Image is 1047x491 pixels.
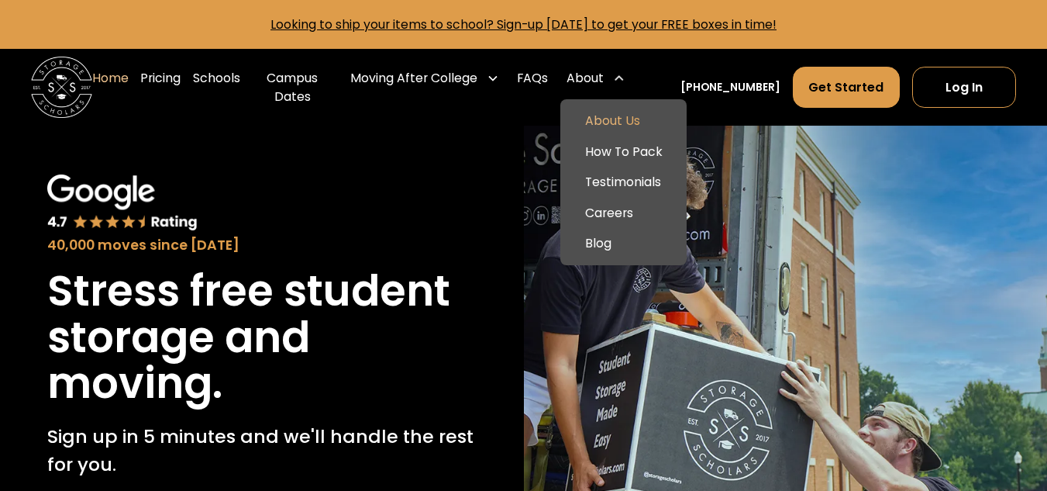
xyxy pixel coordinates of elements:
a: Log In [912,67,1016,108]
nav: About [560,99,687,265]
h1: Stress free student storage and moving. [47,268,477,407]
a: Looking to ship your items to school? Sign-up [DATE] to get your FREE boxes in time! [270,16,777,33]
a: Schools [193,57,240,118]
a: Testimonials [567,167,680,198]
div: Moving After College [350,69,477,88]
a: About Us [567,105,680,137]
p: Sign up in 5 minutes and we'll handle the rest for you. [47,423,477,478]
a: Home [92,57,129,118]
img: Storage Scholars main logo [31,57,92,118]
a: Careers [567,198,680,229]
div: 40,000 moves since [DATE] [47,235,477,256]
img: Google 4.7 star rating [47,175,198,232]
a: home [31,57,92,118]
div: About [567,69,604,88]
a: Get Started [793,67,901,108]
a: FAQs [517,57,548,118]
a: Blog [567,229,680,260]
a: [PHONE_NUMBER] [680,79,780,95]
a: How To Pack [567,137,680,168]
a: Campus Dates [253,57,332,118]
div: About [560,57,631,99]
div: Moving After College [344,57,505,99]
a: Pricing [140,57,181,118]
